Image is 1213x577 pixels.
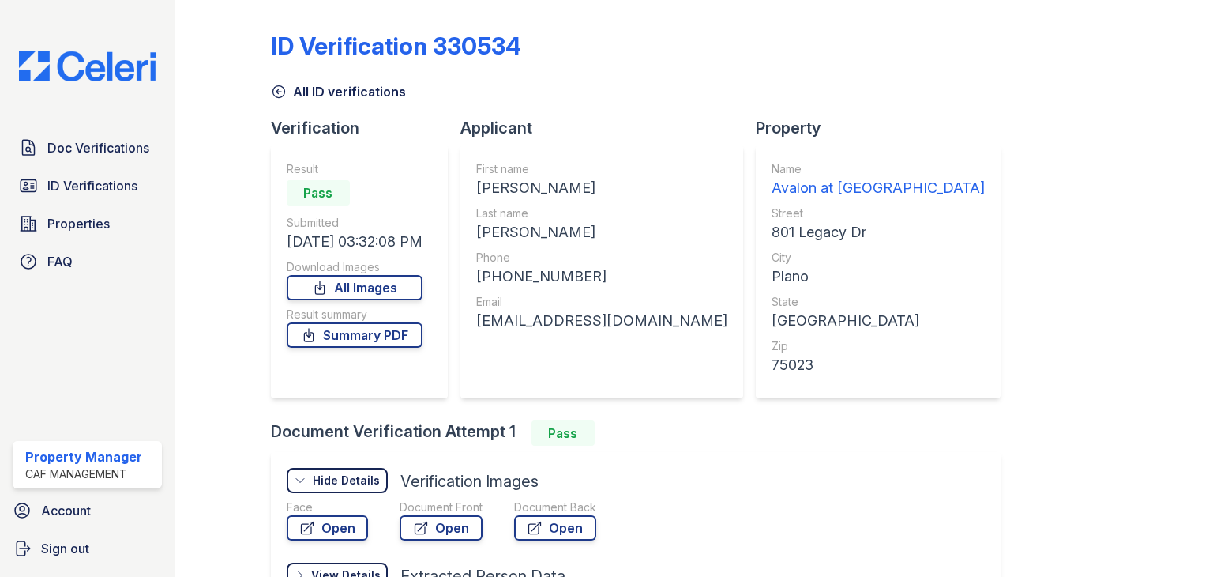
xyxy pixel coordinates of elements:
a: Open [287,515,368,541]
div: [PHONE_NUMBER] [476,266,727,288]
div: Document Back [514,500,596,515]
div: 75023 [772,354,985,376]
a: Doc Verifications [13,132,162,164]
div: 801 Legacy Dr [772,221,985,243]
a: Account [6,495,168,526]
div: Result [287,161,422,177]
div: Plano [772,266,985,288]
div: Property [756,117,1013,139]
div: Result summary [287,307,422,322]
div: Zip [772,338,985,354]
a: All Images [287,275,422,300]
span: ID Verifications [47,176,137,195]
div: Hide Details [313,473,380,488]
iframe: chat widget [1147,514,1197,561]
div: Submitted [287,215,422,231]
div: Name [772,161,985,177]
span: Doc Verifications [47,138,149,157]
div: First name [476,161,727,177]
div: [PERSON_NAME] [476,177,727,199]
div: Pass [531,420,595,446]
div: Document Verification Attempt 1 [271,420,1013,446]
span: Properties [47,214,110,233]
div: City [772,250,985,266]
div: Last name [476,206,727,221]
span: Account [41,501,91,520]
img: CE_Logo_Blue-a8612792a0a2168367f1c8372b55b34899dd931a85d93a1a3d3e32e68fde9ad4.png [6,51,168,81]
div: Avalon at [GEOGRAPHIC_DATA] [772,177,985,199]
a: Properties [13,208,162,239]
a: Name Avalon at [GEOGRAPHIC_DATA] [772,161,985,199]
div: CAF Management [25,466,142,482]
div: Pass [287,180,350,206]
div: Face [287,500,368,515]
a: Summary PDF [287,322,422,348]
div: State [772,294,985,310]
div: Document Front [400,500,483,515]
div: [GEOGRAPHIC_DATA] [772,310,985,332]
a: Open [400,515,483,541]
div: Phone [476,250,727,266]
div: Property Manager [25,447,142,466]
div: Download Images [287,259,422,275]
a: ID Verifications [13,170,162,202]
div: Verification Images [400,470,539,492]
div: Applicant [460,117,756,139]
a: All ID verifications [271,82,406,101]
span: FAQ [47,252,73,271]
div: [DATE] 03:32:08 PM [287,231,422,253]
div: [PERSON_NAME] [476,221,727,243]
a: Sign out [6,533,168,564]
div: Verification [271,117,460,139]
span: Sign out [41,539,89,558]
a: Open [514,515,596,541]
div: Street [772,206,985,221]
div: Email [476,294,727,310]
div: ID Verification 330534 [271,32,521,60]
a: FAQ [13,246,162,277]
div: [EMAIL_ADDRESS][DOMAIN_NAME] [476,310,727,332]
